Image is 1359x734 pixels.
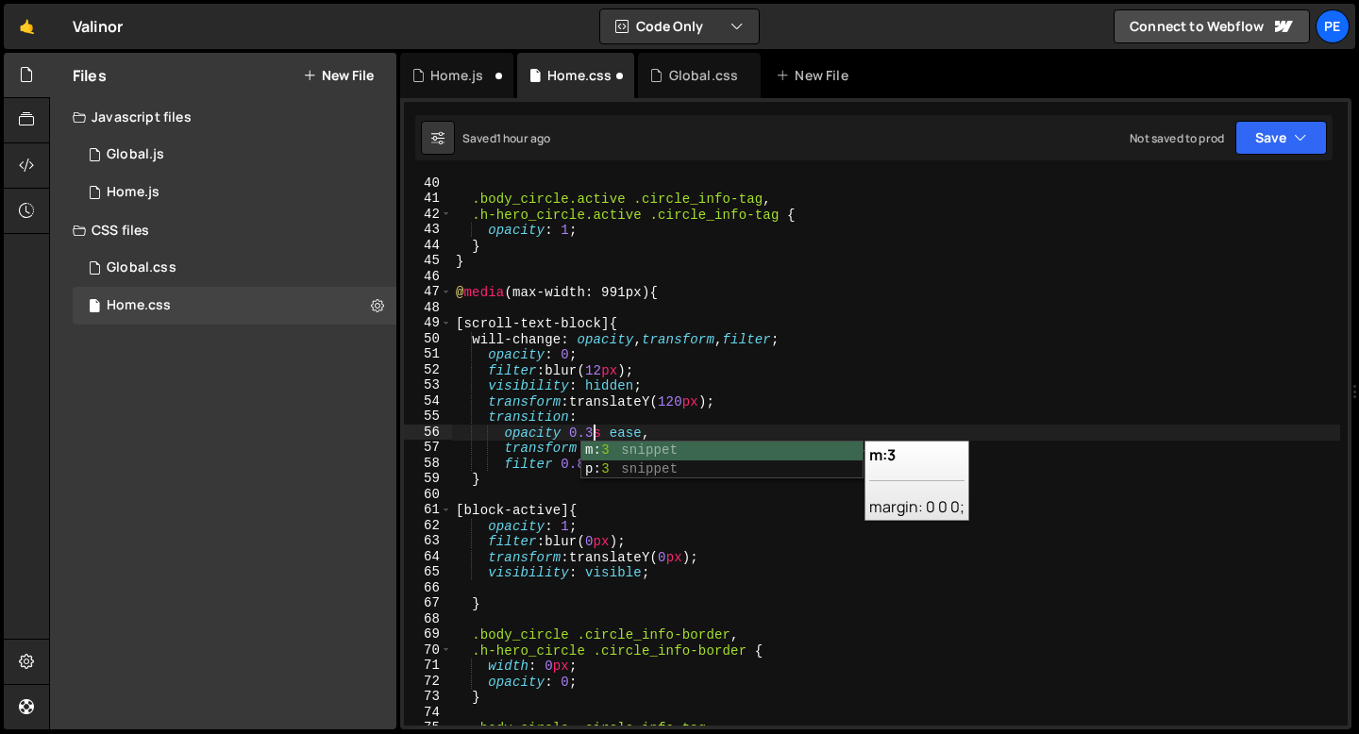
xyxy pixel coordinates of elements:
[404,284,452,300] div: 47
[404,269,452,285] div: 46
[404,580,452,596] div: 66
[73,249,396,287] div: 16704/45678.css
[404,440,452,456] div: 57
[303,68,374,83] button: New File
[404,487,452,503] div: 60
[404,238,452,254] div: 44
[107,184,159,201] div: Home.js
[404,253,452,269] div: 45
[404,689,452,705] div: 73
[404,549,452,565] div: 64
[4,4,50,49] a: 🤙
[73,287,396,325] div: 16704/45813.css
[496,130,551,146] div: 1 hour ago
[404,626,452,642] div: 69
[50,211,396,249] div: CSS files
[547,66,612,85] div: Home.css
[462,130,550,146] div: Saved
[404,207,452,223] div: 42
[864,441,969,521] div: margin: 0 0 0;
[430,66,483,85] div: Home.js
[404,456,452,472] div: 58
[404,377,452,393] div: 53
[107,259,176,276] div: Global.css
[1235,121,1327,155] button: Save
[404,175,452,192] div: 40
[404,331,452,347] div: 50
[404,533,452,549] div: 63
[107,297,171,314] div: Home.css
[404,315,452,331] div: 49
[404,346,452,362] div: 51
[404,642,452,659] div: 70
[404,362,452,378] div: 52
[404,502,452,518] div: 61
[73,65,107,86] h2: Files
[404,595,452,611] div: 67
[404,191,452,207] div: 41
[73,15,123,38] div: Valinor
[404,393,452,409] div: 54
[73,136,396,174] div: 16704/45653.js
[404,425,452,441] div: 56
[404,658,452,674] div: 71
[600,9,759,43] button: Code Only
[404,564,452,580] div: 65
[404,611,452,627] div: 68
[404,705,452,721] div: 74
[776,66,855,85] div: New File
[404,300,452,316] div: 48
[1130,130,1224,146] div: Not saved to prod
[1316,9,1350,43] a: Pe
[404,222,452,238] div: 43
[404,518,452,534] div: 62
[669,66,739,85] div: Global.css
[107,146,164,163] div: Global.js
[1114,9,1310,43] a: Connect to Webflow
[404,674,452,690] div: 72
[404,409,452,425] div: 55
[869,444,896,465] b: m:3
[50,98,396,136] div: Javascript files
[73,174,396,211] div: 16704/45652.js
[404,471,452,487] div: 59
